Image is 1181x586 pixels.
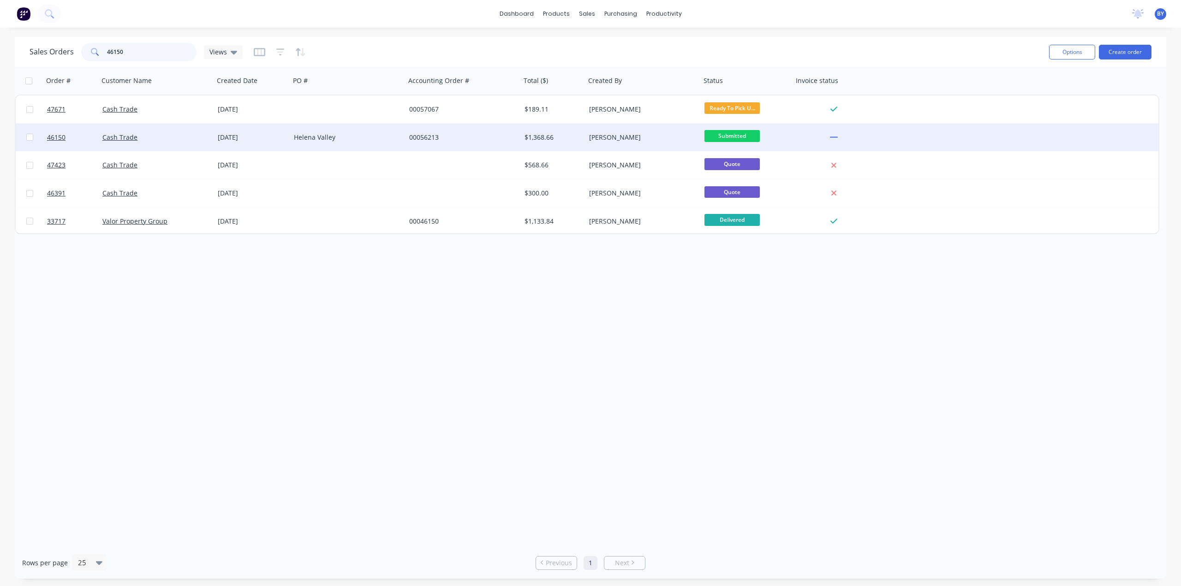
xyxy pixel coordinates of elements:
a: Cash Trade [102,105,137,113]
div: products [538,7,574,21]
div: 00056213 [409,133,512,142]
span: Delivered [704,214,760,225]
div: [PERSON_NAME] [589,105,692,114]
div: $1,133.84 [525,217,579,226]
div: $300.00 [525,189,579,198]
button: Create order [1099,45,1151,59]
div: [DATE] [218,133,286,142]
div: sales [574,7,600,21]
div: [DATE] [218,160,286,170]
ul: Pagination [532,556,649,570]
span: 47423 [47,160,66,170]
div: productivity [642,7,686,21]
span: Quote [704,158,760,170]
div: [PERSON_NAME] [589,160,692,170]
span: Previous [546,558,572,568]
a: dashboard [495,7,538,21]
div: $189.11 [525,105,579,114]
div: [DATE] [218,217,286,226]
div: Helena Valley [294,133,396,142]
span: 46150 [47,133,66,142]
a: 47423 [47,151,102,179]
button: Options [1049,45,1095,59]
span: Views [209,47,227,57]
div: [DATE] [218,105,286,114]
span: Rows per page [22,558,68,568]
div: [PERSON_NAME] [589,217,692,226]
div: PO # [293,76,308,85]
div: purchasing [600,7,642,21]
a: 46391 [47,179,102,207]
div: Created By [588,76,622,85]
a: 47671 [47,95,102,123]
div: [PERSON_NAME] [589,133,692,142]
img: Factory [17,7,30,21]
div: 00046150 [409,217,512,226]
span: BY [1157,10,1164,18]
span: 47671 [47,105,66,114]
span: Quote [704,186,760,198]
div: $1,368.66 [525,133,579,142]
div: Order # [46,76,71,85]
a: Cash Trade [102,133,137,142]
div: $568.66 [525,160,579,170]
a: Cash Trade [102,189,137,197]
a: Valor Property Group [102,217,167,225]
a: Next page [604,558,645,568]
span: 33717 [47,217,66,226]
div: [DATE] [218,189,286,198]
div: Customer Name [101,76,152,85]
span: Submitted [704,130,760,142]
a: 46150 [47,124,102,151]
div: [PERSON_NAME] [589,189,692,198]
h1: Sales Orders [30,47,74,56]
div: Status [704,76,723,85]
a: Cash Trade [102,160,137,169]
input: Search... [107,43,197,61]
a: 33717 [47,207,102,235]
span: Next [615,558,629,568]
div: 00057067 [409,105,512,114]
div: Invoice status [796,76,838,85]
div: Total ($) [524,76,548,85]
div: Accounting Order # [408,76,469,85]
span: Ready To Pick U... [704,102,760,114]
div: Created Date [217,76,257,85]
span: 46391 [47,189,66,198]
a: Page 1 is your current page [584,556,597,570]
a: Previous page [536,558,577,568]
